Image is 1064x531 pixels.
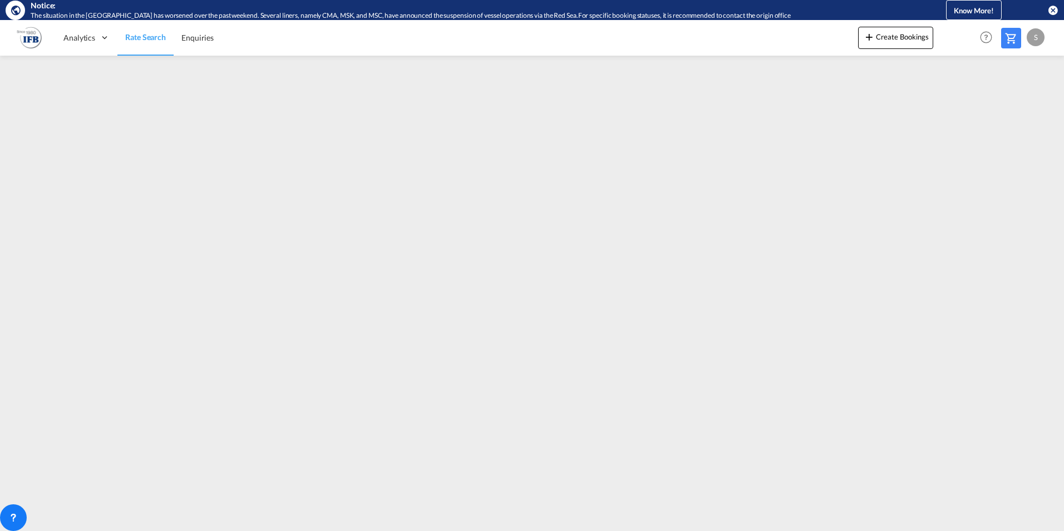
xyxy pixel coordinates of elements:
[181,33,214,42] span: Enquiries
[1027,28,1045,46] div: S
[1047,4,1058,16] button: icon-close-circle
[56,19,117,56] div: Analytics
[10,4,21,16] md-icon: icon-earth
[174,19,221,56] a: Enquiries
[63,32,95,43] span: Analytics
[977,28,1001,48] div: Help
[954,6,994,15] span: Know More!
[17,25,42,50] img: b628ab10256c11eeb52753acbc15d091.png
[31,11,900,21] div: The situation in the Red Sea has worsened over the past weekend. Several liners, namely CMA, MSK,...
[117,19,174,56] a: Rate Search
[858,27,933,49] button: icon-plus 400-fgCreate Bookings
[125,32,166,42] span: Rate Search
[977,28,996,47] span: Help
[863,30,876,43] md-icon: icon-plus 400-fg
